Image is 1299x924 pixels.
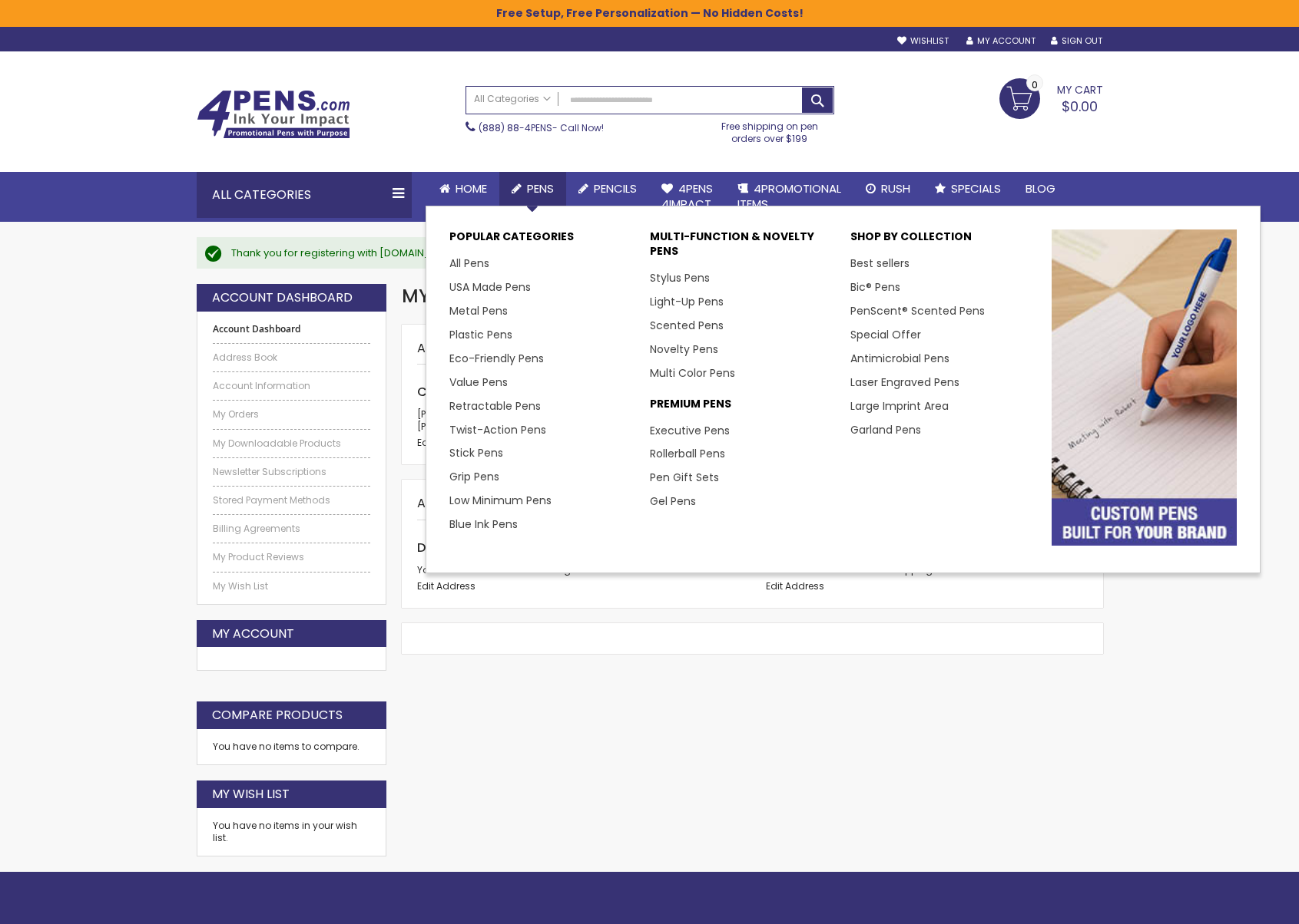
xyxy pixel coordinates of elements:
[650,397,835,419] p: Premium Pens
[417,436,434,449] span: Edit
[213,323,371,335] strong: Account Dashboard
[213,351,371,364] a: Address Book
[705,114,834,145] div: Free shipping on pen orders over $199
[766,579,824,592] a: Edit Address
[213,494,371,507] a: Stored Payment Methods
[850,398,949,414] a: Large Imprint Area
[650,493,696,509] a: Gel Pens
[449,469,499,484] a: Grip Pens
[650,270,710,285] a: Stylus Pens
[456,180,487,196] span: Home
[737,180,841,212] span: 4PROMOTIONAL ITEMS
[850,229,1036,252] p: Shop By Collection
[449,516,518,532] a: Blue Ink Pens
[1026,180,1055,196] span: Blog
[449,351,544,366] a: Eco-Friendly Pens
[650,342,718,357] a: Novelty Pens
[850,303,985,318] a: PenScent® Scented Pens
[850,351,949,366] a: Antimicrobial Pens
[417,494,499,512] strong: Address Book
[650,423,730,438] a: Executive Pens
[650,446,725,461] a: Rollerball Pens
[650,365,735,381] a: Multi Color Pens
[479,121,604,134] span: - Call Now!
[650,229,835,266] p: Multi-Function & Novelty Pens
[449,327,512,342] a: Plastic Pens
[213,580,371,592] a: My Wish List
[213,551,371,563] a: My Product Reviews
[449,445,503,460] a: Stick Pens
[850,422,921,437] a: Garland Pens
[650,470,719,485] a: Pen Gift Sets
[951,180,1001,196] span: Specials
[212,289,353,306] strong: Account Dashboard
[231,246,1088,260] div: Thank you for registering with [DOMAIN_NAME].
[527,180,554,196] span: Pens
[850,256,910,271] a: Best sellers
[1032,78,1038,92] span: 0
[1013,172,1068,206] a: Blog
[417,408,739,433] p: [PERSON_NAME] [PERSON_NAME][EMAIL_ADDRESS][DOMAIN_NAME]
[197,90,350,139] img: 4Pens Custom Pens and Promotional Products
[649,172,725,222] a: 4Pens4impact
[417,539,556,556] span: Default Billing Address
[923,172,1013,206] a: Specials
[474,93,551,105] span: All Categories
[966,35,1036,47] a: My Account
[449,398,541,414] a: Retractable Pens
[427,172,499,206] a: Home
[853,172,923,206] a: Rush
[466,87,558,112] a: All Categories
[417,436,452,449] a: Edit
[213,523,371,535] a: Billing Agreements
[850,327,921,342] a: Special Offer
[197,172,412,218] div: All Categories
[197,729,387,765] div: You have no items to compare.
[1052,229,1237,545] img: custom-pens
[449,493,552,508] a: Low Minimum Pens
[999,78,1103,117] a: $0.00 0
[212,707,343,724] strong: Compare Products
[449,422,546,437] a: Twist-Action Pens
[650,318,724,333] a: Scented Pens
[213,437,371,450] a: My Downloadable Products
[449,279,531,295] a: USA Made Pens
[850,375,959,390] a: Laser Engraved Pens
[499,172,566,206] a: Pens
[449,229,635,252] p: Popular Categories
[725,172,853,222] a: 4PROMOTIONALITEMS
[213,380,371,392] a: Account Information
[402,283,529,309] span: My Account
[449,375,508,390] a: Value Pens
[212,786,290,803] strong: My Wish List
[650,294,724,309] a: Light-Up Pens
[881,180,910,196] span: Rush
[449,303,508,318] a: Metal Pens
[1062,97,1098,116] span: $0.00
[566,172,649,206] a: Pencils
[1051,35,1102,47] a: Sign Out
[594,180,637,196] span: Pencils
[213,408,371,421] a: My Orders
[417,383,547,401] span: Contact Information
[897,35,949,47] a: Wishlist
[213,466,371,478] a: Newsletter Subscriptions
[449,256,489,271] a: All Pens
[661,180,713,212] span: 4Pens 4impact
[212,625,294,642] strong: My Account
[417,579,476,592] a: Edit Address
[417,564,739,576] address: You have not set a default billing address.
[479,121,552,134] a: (888) 88-4PENS
[850,279,900,295] a: Bic® Pens
[417,339,543,357] strong: Account Information
[213,820,371,844] div: You have no items in your wish list.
